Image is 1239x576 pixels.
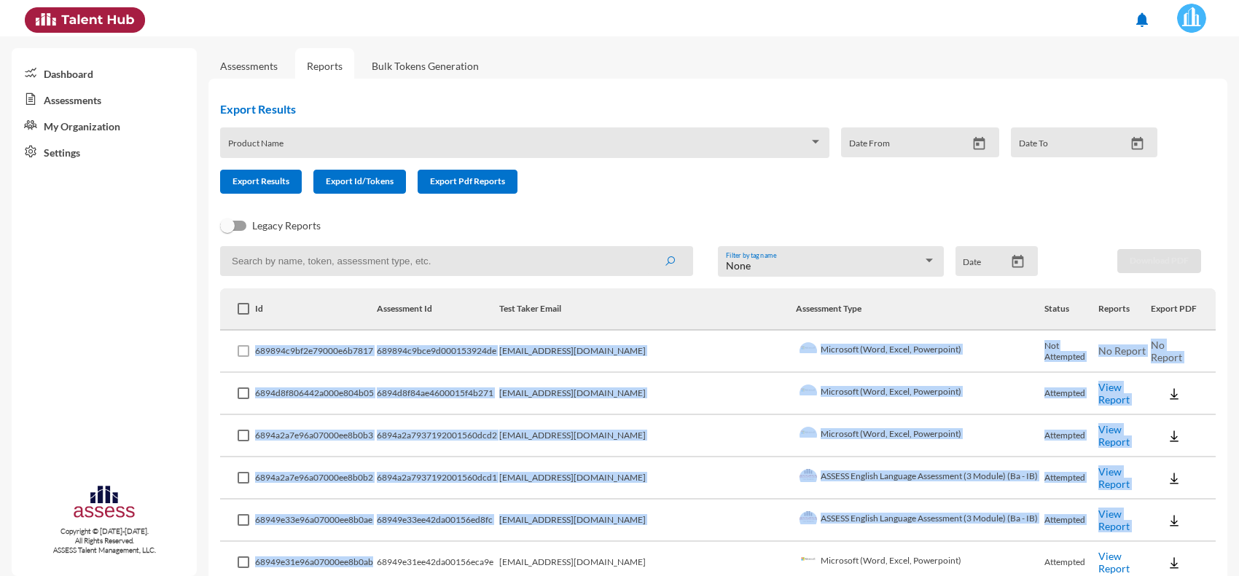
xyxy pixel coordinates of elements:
[377,500,499,542] td: 68949e33ee42da00156ed8fc
[12,526,197,555] p: Copyright © [DATE]-[DATE]. All Rights Reserved. ASSESS Talent Management, LLC.
[255,331,377,373] td: 689894c9bf2e79000e6b7817
[796,500,1045,542] td: ASSESS English Language Assessment (3 Module) (Ba - IB)
[1044,500,1098,542] td: Attempted
[499,415,796,457] td: [EMAIL_ADDRESS][DOMAIN_NAME]
[1130,255,1189,266] span: Download PDF
[232,175,289,186] span: Export Results
[1098,288,1151,331] th: Reports
[1133,11,1151,28] mat-icon: notifications
[377,415,499,457] td: 6894a2a7937192001560dcd2
[377,331,499,373] td: 689894c9bce9d000153924de
[796,457,1045,500] td: ASSESS English Language Assessment (3 Module) (Ba - IB)
[220,60,278,72] a: Assessments
[499,331,796,373] td: [EMAIL_ADDRESS][DOMAIN_NAME]
[220,102,1169,116] h2: Export Results
[1005,254,1031,269] button: Open calendar
[295,48,354,84] a: Reports
[1098,381,1130,406] a: View Report
[12,138,197,165] a: Settings
[360,48,490,84] a: Bulk Tokens Generation
[1098,423,1130,448] a: View Report
[499,457,796,500] td: [EMAIL_ADDRESS][DOMAIN_NAME]
[377,288,499,331] th: Assessment Id
[252,217,321,234] span: Legacy Reports
[12,112,197,138] a: My Organization
[966,136,992,151] button: Open calendar
[418,170,517,194] button: Export Pdf Reports
[12,86,197,112] a: Assessments
[377,373,499,415] td: 6894d8f84ae4600015f4b271
[1044,457,1098,500] td: Attempted
[1044,373,1098,415] td: Attempted
[499,500,796,542] td: [EMAIL_ADDRESS][DOMAIN_NAME]
[220,170,302,194] button: Export Results
[1117,249,1201,273] button: Download PDF
[255,288,377,331] th: Id
[1098,508,1130,532] a: View Report
[1044,288,1098,331] th: Status
[1125,136,1150,151] button: Open calendar
[255,373,377,415] td: 6894d8f806442a000e804b05
[796,331,1045,373] td: Microsoft (Word, Excel, Powerpoint)
[499,288,796,331] th: Test Taker Email
[499,373,796,415] td: [EMAIL_ADDRESS][DOMAIN_NAME]
[326,175,394,186] span: Export Id/Tokens
[12,60,197,86] a: Dashboard
[313,170,406,194] button: Export Id/Tokens
[72,484,137,524] img: assesscompany-logo.png
[1151,288,1216,331] th: Export PDF
[1098,550,1130,575] a: View Report
[255,415,377,457] td: 6894a2a7e96a07000ee8b0b3
[796,415,1045,457] td: Microsoft (Word, Excel, Powerpoint)
[1044,415,1098,457] td: Attempted
[726,259,751,272] span: None
[1044,331,1098,373] td: Not Attempted
[255,500,377,542] td: 68949e33e96a07000ee8b0ae
[796,288,1045,331] th: Assessment Type
[377,457,499,500] td: 6894a2a7937192001560dcd1
[796,373,1045,415] td: Microsoft (Word, Excel, Powerpoint)
[220,246,693,276] input: Search by name, token, assessment type, etc.
[430,175,505,186] span: Export Pdf Reports
[1098,344,1146,357] span: No Report
[255,457,377,500] td: 6894a2a7e96a07000ee8b0b2
[1098,465,1130,490] a: View Report
[1151,339,1182,363] span: No Report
